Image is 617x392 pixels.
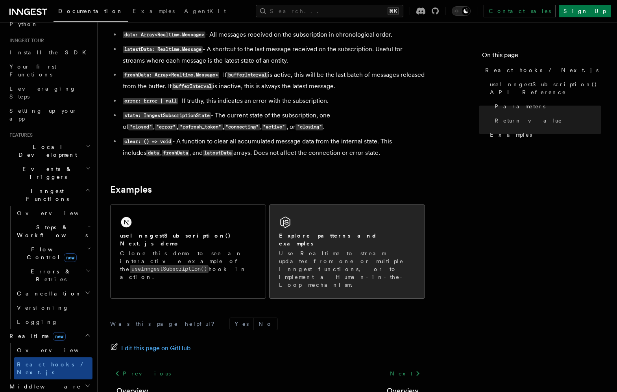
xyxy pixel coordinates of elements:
[230,318,253,330] button: Yes
[269,204,425,299] a: Explore patterns and examplesUse Realtime to stream updates from one or multiple Inngest function...
[14,301,92,315] a: Versioning
[6,143,86,159] span: Local Development
[14,264,92,286] button: Errors & Retries
[14,315,92,329] a: Logging
[123,32,205,38] code: data: Array<Realtime.Message>
[133,8,175,14] span: Examples
[123,98,178,104] code: error: Error | null
[227,72,268,78] code: bufferInterval
[6,343,92,379] div: Realtimenew
[146,150,160,156] code: data
[17,319,58,325] span: Logging
[130,265,209,273] code: useInngestSubscription()
[6,162,92,184] button: Events & Triggers
[121,343,191,354] span: Edit this page on GitHub
[495,117,562,124] span: Return value
[254,318,277,330] button: No
[178,124,222,130] code: "refresh_token"
[110,366,175,381] a: Previous
[110,320,220,328] p: Was this page helpful?
[262,124,286,130] code: "active"
[14,268,85,283] span: Errors & Retries
[17,305,69,311] span: Versioning
[6,206,92,329] div: Inngest Functions
[6,187,85,203] span: Inngest Functions
[162,150,189,156] code: freshData
[14,223,88,239] span: Steps & Workflows
[14,357,92,379] a: React hooks / Next.js
[123,112,211,119] code: state: InngestSubscriptionState
[385,366,425,381] a: Next
[6,332,66,340] span: Realtime
[6,184,92,206] button: Inngest Functions
[64,253,77,262] span: new
[6,140,92,162] button: Local Development
[172,83,213,90] code: bufferInterval
[490,80,601,96] span: useInngestSubscription() API Reference
[120,44,425,66] li: - A shortcut to the last message received on the subscription. Useful for streams where each mess...
[110,204,266,299] a: useInngestSubscription() Next.js demoClone this demo to see an interactive example of theuseInnge...
[6,82,92,104] a: Leveraging Steps
[123,46,203,53] code: latestData: Realtime.Message
[120,136,425,159] li: - A function to clear all accumulated message data from the internal state. This includes , , and...
[6,37,44,44] span: Inngest tour
[17,210,98,216] span: Overview
[9,63,56,78] span: Your first Functions
[279,232,415,247] h2: Explore patterns and examples
[14,242,92,264] button: Flow Controlnew
[452,6,471,16] button: Toggle dark mode
[296,124,323,130] code: "closing"
[110,343,191,354] a: Edit this page on GitHub
[490,131,532,139] span: Examples
[6,59,92,82] a: Your first Functions
[17,347,98,353] span: Overview
[120,69,425,92] li: - If is active, this will be the last batch of messages released from the buffer. If is inactive,...
[484,5,556,17] a: Contact sales
[559,5,611,17] a: Sign Up
[388,7,399,15] kbd: ⌘K
[203,150,233,156] code: latestData
[128,124,153,130] code: "closed"
[58,8,123,14] span: Documentation
[487,128,601,142] a: Examples
[6,45,92,59] a: Install the SDK
[485,66,599,74] span: React hooks / Next.js
[9,21,38,27] span: Python
[14,290,82,297] span: Cancellation
[482,63,601,77] a: React hooks / Next.js
[54,2,128,22] a: Documentation
[120,29,425,41] li: - All messages received on the subscription in chronological order.
[14,286,92,301] button: Cancellation
[179,2,231,21] a: AgentKit
[487,77,601,99] a: useInngestSubscription() API Reference
[6,104,92,126] a: Setting up your app
[120,95,425,107] li: - If truthy, this indicates an error with the subscription.
[120,232,256,247] h2: useInngestSubscription() Next.js demo
[120,110,425,133] li: - The current state of the subscription, one of , , , , , or .
[17,361,87,375] span: React hooks / Next.js
[6,383,81,390] span: Middleware
[123,72,219,78] code: freshData: Array<Realtime.Message>
[120,249,256,281] p: Clone this demo to see an interactive example of the hook in action.
[495,102,545,110] span: Parameters
[155,124,177,130] code: "error"
[14,343,92,357] a: Overview
[6,17,92,31] a: Python
[14,206,92,220] a: Overview
[14,220,92,242] button: Steps & Workflows
[53,332,66,341] span: new
[9,85,76,100] span: Leveraging Steps
[6,329,92,343] button: Realtimenew
[6,165,86,181] span: Events & Triggers
[184,8,226,14] span: AgentKit
[128,2,179,21] a: Examples
[279,249,415,289] p: Use Realtime to stream updates from one or multiple Inngest functions, or to implement a Human-in...
[14,245,87,261] span: Flow Control
[482,50,601,63] h4: On this page
[491,113,601,128] a: Return value
[224,124,260,130] code: "connecting"
[491,99,601,113] a: Parameters
[123,138,172,145] code: clear: () => void
[6,132,33,138] span: Features
[256,5,403,17] button: Search...⌘K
